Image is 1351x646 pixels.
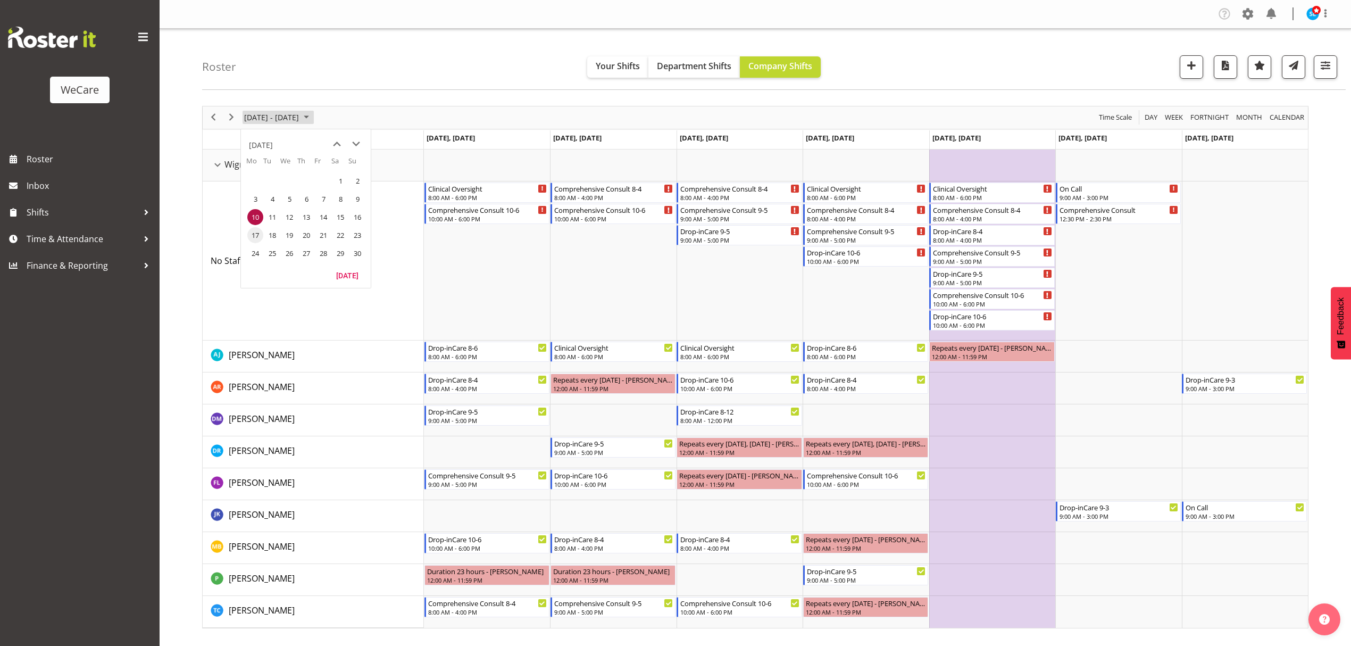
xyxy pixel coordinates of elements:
[264,209,280,225] span: Tuesday, November 11, 2025
[349,227,365,243] span: Sunday, November 23, 2025
[553,384,673,393] div: 12:00 AM - 11:59 PM
[315,209,331,225] span: Friday, November 14, 2025
[677,533,802,553] div: Matthew Brewer"s event - Drop-inCare 8-4 Begin From Wednesday, November 12, 2025 at 8:00:00 AM GM...
[554,544,673,552] div: 8:00 AM - 4:00 PM
[229,445,295,457] span: [PERSON_NAME]
[803,533,928,553] div: Matthew Brewer"s event - Repeats every thursday - Matthew Brewer Begin From Thursday, November 13...
[280,156,297,172] th: We
[1269,111,1305,124] span: calendar
[203,181,424,341] td: No Staff Member resource
[677,374,802,394] div: Andrea Ramirez"s event - Drop-inCare 10-6 Begin From Wednesday, November 12, 2025 at 10:00:00 AM ...
[428,470,547,481] div: Comprehensive Consult 9-5
[428,183,547,194] div: Clinical Oversight
[243,111,300,124] span: [DATE] - [DATE]
[27,231,138,247] span: Time & Attendance
[281,227,297,243] span: Wednesday, November 19, 2025
[211,254,279,267] a: No Staff Member
[428,534,547,544] div: Drop-inCare 10-6
[222,106,240,129] div: next period
[211,255,279,267] span: No Staff Member
[1182,374,1307,394] div: Andrea Ramirez"s event - Drop-inCare 9-3 Begin From Sunday, November 16, 2025 at 9:00:00 AM GMT+1...
[806,133,854,143] span: [DATE], [DATE]
[229,444,295,457] a: [PERSON_NAME]
[551,565,675,585] div: Pooja Prabhu"s event - Duration 23 hours - Pooja Prabhu Begin From Tuesday, November 11, 2025 at ...
[680,416,799,425] div: 8:00 AM - 12:00 PM
[679,438,799,449] div: Repeats every [DATE], [DATE] - [PERSON_NAME]
[933,321,1052,329] div: 10:00 AM - 6:00 PM
[332,209,348,225] span: Saturday, November 15, 2025
[1060,502,1178,512] div: Drop-inCare 9-3
[1060,183,1178,194] div: On Call
[424,342,549,362] div: AJ Jones"s event - Drop-inCare 8-6 Begin From Monday, November 10, 2025 at 8:00:00 AM GMT+13:00 E...
[427,133,475,143] span: [DATE], [DATE]
[1186,374,1304,385] div: Drop-inCare 9-3
[331,156,348,172] th: Sa
[229,604,295,616] span: [PERSON_NAME]
[229,381,295,393] span: [PERSON_NAME]
[229,349,295,361] a: [PERSON_NAME]
[803,437,928,458] div: Deepti Raturi"s event - Repeats every wednesday, thursday - Deepti Raturi Begin From Thursday, No...
[206,111,221,124] button: Previous
[229,540,295,553] a: [PERSON_NAME]
[554,342,673,353] div: Clinical Oversight
[680,608,799,616] div: 10:00 AM - 6:00 PM
[1235,111,1263,124] span: Month
[428,342,547,353] div: Drop-inCare 8-6
[281,245,297,261] span: Wednesday, November 26, 2025
[806,448,925,457] div: 12:00 AM - 11:59 PM
[315,191,331,207] span: Friday, November 7, 2025
[551,374,675,394] div: Andrea Ramirez"s event - Repeats every tuesday - Andrea Ramirez Begin From Tuesday, November 11, ...
[348,156,365,172] th: Su
[807,566,925,576] div: Drop-inCare 9-5
[677,469,802,490] div: Felize Lacson"s event - Repeats every wednesday - Felize Lacson Begin From Wednesday, November 12...
[803,225,928,245] div: No Staff Member"s event - Comprehensive Consult 9-5 Begin From Thursday, November 13, 2025 at 9:0...
[657,60,731,72] span: Department Shifts
[677,437,802,458] div: Deepti Raturi"s event - Repeats every wednesday, thursday - Deepti Raturi Begin From Wednesday, N...
[1097,111,1134,124] button: Time Scale
[1189,111,1231,124] button: Fortnight
[933,268,1052,279] div: Drop-inCare 9-5
[551,183,675,203] div: No Staff Member"s event - Comprehensive Consult 8-4 Begin From Tuesday, November 11, 2025 at 8:00...
[1248,55,1271,79] button: Highlight an important date within the roster.
[554,470,673,481] div: Drop-inCare 10-6
[680,204,799,215] div: Comprehensive Consult 9-5
[554,480,673,488] div: 10:00 AM - 6:00 PM
[933,236,1052,244] div: 8:00 AM - 4:00 PM
[203,532,424,564] td: Matthew Brewer resource
[298,227,314,243] span: Thursday, November 20, 2025
[349,209,365,225] span: Sunday, November 16, 2025
[332,191,348,207] span: Saturday, November 8, 2025
[249,135,273,156] div: title
[428,544,547,552] div: 10:00 AM - 6:00 PM
[807,183,925,194] div: Clinical Oversight
[428,416,547,425] div: 9:00 AM - 5:00 PM
[229,349,295,361] span: [PERSON_NAME]
[1060,512,1178,520] div: 9:00 AM - 3:00 PM
[264,191,280,207] span: Tuesday, November 4, 2025
[1268,111,1306,124] button: Month
[933,183,1052,194] div: Clinical Oversight
[680,384,799,393] div: 10:00 AM - 6:00 PM
[247,245,263,261] span: Monday, November 24, 2025
[1306,7,1319,20] img: sarah-lamont10911.jpg
[263,156,280,172] th: Tu
[1282,55,1305,79] button: Send a list of all shifts for the selected filtered period to all rostered employees.
[1163,111,1185,124] button: Timeline Week
[224,158,256,171] span: Wigram
[551,204,675,224] div: No Staff Member"s event - Comprehensive Consult 10-6 Begin From Tuesday, November 11, 2025 at 10:...
[1056,501,1181,521] div: John Ko"s event - Drop-inCare 9-3 Begin From Saturday, November 15, 2025 at 9:00:00 AM GMT+13:00 ...
[554,448,673,457] div: 9:00 AM - 5:00 PM
[27,258,138,274] span: Finance & Reporting
[246,156,263,172] th: Mo
[246,208,263,226] td: Monday, November 10, 2025
[807,384,925,393] div: 8:00 AM - 4:00 PM
[933,257,1052,266] div: 9:00 AM - 5:00 PM
[553,133,602,143] span: [DATE], [DATE]
[933,214,1052,223] div: 8:00 AM - 4:00 PM
[807,214,925,223] div: 8:00 AM - 4:00 PM
[332,227,348,243] span: Saturday, November 22, 2025
[807,247,925,258] div: Drop-inCare 10-6
[803,469,928,490] div: Felize Lacson"s event - Comprehensive Consult 10-6 Begin From Thursday, November 13, 2025 at 10:0...
[929,246,1054,267] div: No Staff Member"s event - Comprehensive Consult 9-5 Begin From Friday, November 14, 2025 at 9:00:...
[680,598,799,608] div: Comprehensive Consult 10-6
